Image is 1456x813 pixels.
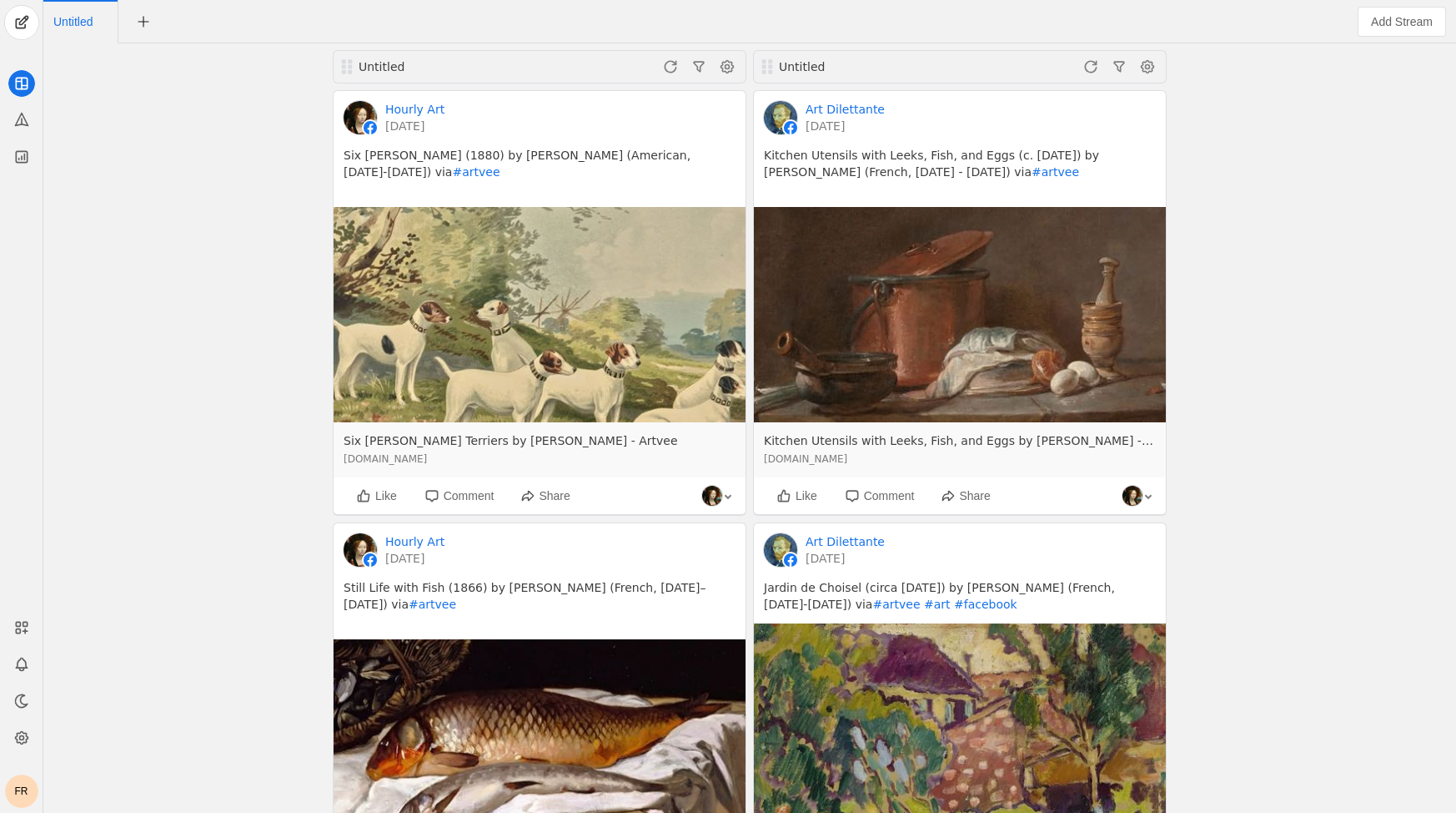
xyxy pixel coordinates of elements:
[344,432,736,449] span: Six Jack Russell Terriers by Alexander Pope Jr. - Artvee
[764,101,797,134] img: cache
[864,489,915,502] span: Comment
[385,101,444,118] a: Hourly Art
[334,422,746,477] a: Six [PERSON_NAME] Terriers by [PERSON_NAME] - Artvee[DOMAIN_NAME]
[539,489,570,502] span: Share
[344,451,736,467] span: [DOMAIN_NAME]
[754,422,1166,477] a: Kitchen Utensils with Leeks, Fish, and Eggs by [PERSON_NAME] - Artvee[DOMAIN_NAME]
[344,148,736,197] pre: Six [PERSON_NAME] (1880) by [PERSON_NAME] (American, [DATE]-[DATE]) via
[764,533,797,567] img: cache
[334,207,746,423] img: cache
[53,16,93,28] span: Click to edit name
[385,533,444,550] a: Hourly Art
[444,489,495,502] span: Comment
[344,580,736,629] pre: Still Life with Fish (1866) by [PERSON_NAME] (French, [DATE]–[DATE]) via
[409,598,456,611] a: #artvee
[1371,13,1433,30] span: Add Stream
[872,598,920,611] a: #artvee
[1032,165,1079,179] a: #artvee
[764,451,1156,467] span: [DOMAIN_NAME]
[932,483,998,508] button: Share
[764,148,1156,197] pre: Kitchen Utensils with Leeks, Fish, and Eggs (c. [DATE]) by [PERSON_NAME] (French, [DATE] - [DATE]...
[128,14,158,28] app-icon-button: New Tab
[836,483,923,508] button: Comment
[385,118,444,134] a: [DATE]
[375,489,397,502] span: Like
[954,598,1017,611] a: #facebook
[344,533,377,567] img: cache
[924,598,951,611] a: #art
[806,550,885,567] a: [DATE]
[385,550,444,567] a: [DATE]
[796,489,817,502] span: Like
[1358,7,1446,37] button: Add Stream
[806,533,885,550] a: Art Dilettante
[779,58,977,75] div: Untitled
[806,118,885,134] a: [DATE]
[512,483,578,508] button: Share
[347,483,405,508] button: Like
[415,483,503,508] button: Comment
[767,483,826,508] button: Like
[359,58,557,75] div: Untitled
[764,432,1156,449] span: Kitchen Utensils with Leeks, Fish, and Eggs by Jean Siméon Chardin - Artvee
[5,775,38,808] button: FR
[1122,486,1142,506] img: cache
[959,489,990,502] span: Share
[702,486,722,506] img: cache
[754,207,1166,423] img: cache
[344,101,377,134] img: cache
[764,580,1156,613] pre: Jardin de Choisel (circa [DATE]) by [PERSON_NAME] (French, [DATE]-[DATE]) via
[452,165,500,179] a: #artvee
[806,101,885,118] a: Art Dilettante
